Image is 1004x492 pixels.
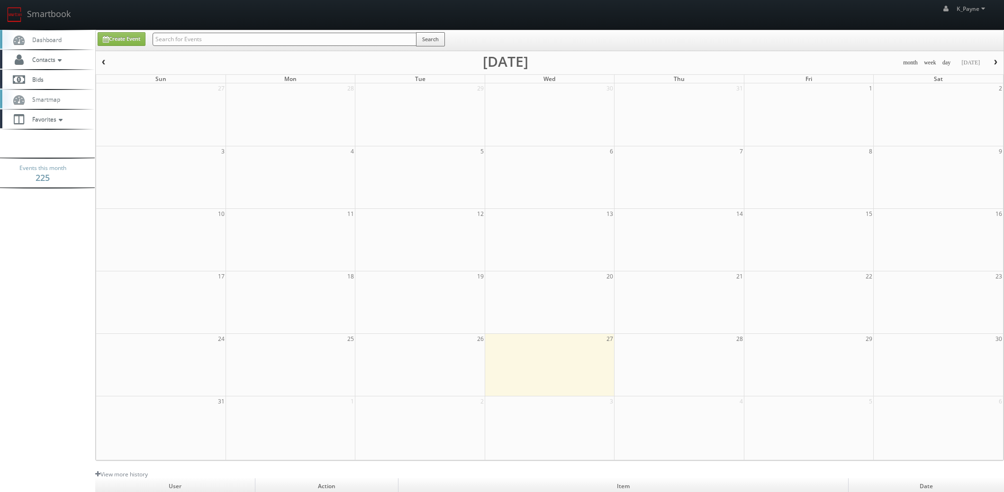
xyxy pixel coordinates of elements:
span: 6 [998,396,1003,406]
span: 12 [476,209,485,219]
span: 14 [735,209,744,219]
h2: [DATE] [483,57,528,66]
span: 30 [606,83,614,93]
span: 18 [346,271,355,281]
span: 28 [346,83,355,93]
span: 2 [998,83,1003,93]
span: Tue [415,75,425,83]
span: 28 [735,334,744,344]
span: 20 [606,271,614,281]
span: Favorites [27,115,65,123]
span: Wed [543,75,555,83]
input: Search for Events [153,33,416,46]
span: Contacts [27,55,64,63]
span: 17 [217,271,226,281]
span: 22 [865,271,873,281]
span: 1 [868,83,873,93]
span: Sat [934,75,943,83]
span: 11 [346,209,355,219]
span: 6 [609,146,614,156]
span: 27 [217,83,226,93]
span: K_Payne [957,5,988,13]
span: 7 [739,146,744,156]
span: 5 [479,146,485,156]
span: 31 [217,396,226,406]
span: 4 [350,146,355,156]
span: 15 [865,209,873,219]
span: 21 [735,271,744,281]
a: Create Event [98,32,145,46]
span: 29 [865,334,873,344]
span: 31 [735,83,744,93]
span: Smartmap [27,95,60,103]
a: View more history [95,470,148,478]
span: 8 [868,146,873,156]
span: 16 [995,209,1003,219]
span: 24 [217,334,226,344]
span: Thu [674,75,685,83]
span: Fri [805,75,812,83]
span: 13 [606,209,614,219]
span: 30 [995,334,1003,344]
span: 2 [479,396,485,406]
span: 26 [476,334,485,344]
span: 27 [606,334,614,344]
span: 29 [476,83,485,93]
span: Bids [27,75,44,83]
button: [DATE] [958,57,983,69]
span: 10 [217,209,226,219]
button: day [939,57,954,69]
strong: 225 [36,172,50,183]
button: Search [416,32,445,46]
span: Dashboard [27,36,62,44]
span: 25 [346,334,355,344]
span: 19 [476,271,485,281]
span: 23 [995,271,1003,281]
span: 3 [220,146,226,156]
button: week [921,57,940,69]
img: smartbook-logo.png [7,7,22,22]
span: Sun [155,75,166,83]
button: month [900,57,921,69]
span: Mon [284,75,297,83]
span: 9 [998,146,1003,156]
span: 4 [739,396,744,406]
span: 1 [350,396,355,406]
span: 3 [609,396,614,406]
span: 5 [868,396,873,406]
span: Events this month [19,163,66,173]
